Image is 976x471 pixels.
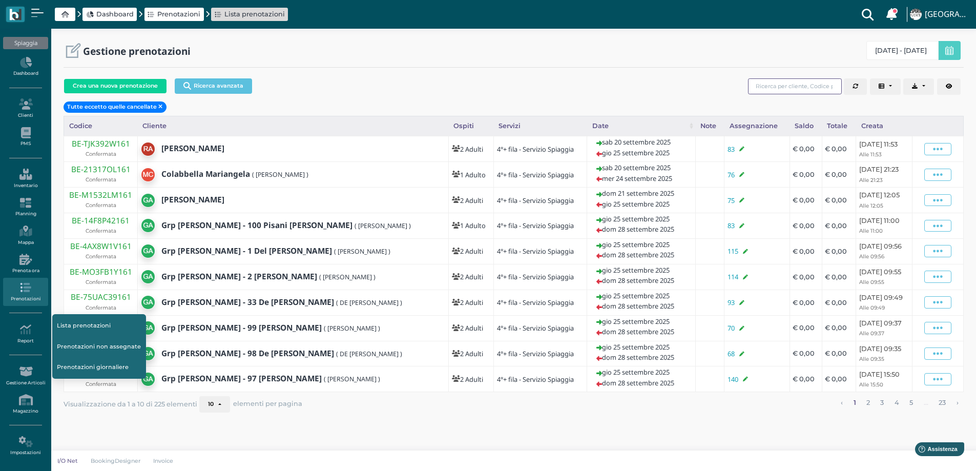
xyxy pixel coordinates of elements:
a: 93 [728,299,735,306]
span: € 0,00 [825,221,847,231]
a: 75 [728,197,735,204]
h5: gio 25 settembre 2025 [602,200,670,208]
h4: BE-14F8P42161 [72,217,130,226]
img: Grp Aldo Settembre - 99 Vilardi Vincenzo [141,321,155,335]
a: 83 [728,146,735,153]
img: Grp Aldo Settembre - 100 Pisani Magarelli Caterina [141,218,155,233]
h4: BE-M1532LM161 [69,191,132,200]
h5: 2 Adulti [460,350,483,357]
h5: 2 Adulti [460,324,483,332]
h4: BE-4AX8W1V161 [70,242,132,251]
h5: 4°+ fila - Servizio Spiaggia [497,299,584,306]
a: Dashboard [86,9,134,19]
h5: dom 28 settembre 2025 [602,354,674,361]
span: € 0,00 [793,170,815,179]
h5: dom 28 settembre 2025 [602,277,674,284]
h5: gio 25 settembre 2025 [602,318,670,325]
small: Alle 15:50 [859,381,883,388]
button: Aggiorna [844,78,867,95]
h5: dom 28 settembre 2025 [602,328,674,335]
div: Codice [64,116,138,136]
td: [DATE] 15:50 [856,366,912,392]
small: Alle 09:37 [859,330,884,337]
h5: gio 25 settembre 2025 [602,343,670,351]
span: € 0,00 [793,349,815,358]
td: [DATE] 12:05 [856,188,912,213]
small: ( [PERSON_NAME] ) [319,273,376,281]
img: Giuseppe Amato [141,193,155,208]
small: Alle 09:56 [859,253,884,260]
span: Lista prenotazioni [224,9,285,19]
td: [DATE] 11:00 [856,213,912,238]
h5: dom 21 settembre 2025 [602,190,674,197]
div: Spiaggia [3,37,48,49]
h5: gio 25 settembre 2025 [602,241,670,248]
h5: 2 Adulti [460,299,483,306]
button: Export [903,78,934,95]
a: alla pagina 23 [936,396,949,409]
span: [DATE] - [DATE] [875,47,927,55]
a: Planning [3,193,48,221]
small: Confermata [86,304,116,312]
small: Confermata [86,176,116,183]
span: € 0,00 [793,144,815,154]
a: alla pagina 2 [863,396,874,409]
b: Grp [PERSON_NAME] - 98 De [PERSON_NAME] [161,348,334,359]
small: Confermata [86,253,116,260]
h5: 4°+ fila - Servizio Spiaggia [497,197,584,204]
small: Confermata [86,227,116,235]
small: ( DE [PERSON_NAME] ) [336,350,402,358]
img: Grp Aldo Settembre - 97 Modugno Francesco [141,372,155,386]
small: Alle 09:49 [859,304,885,311]
input: Ricerca per cliente, Codice prenotazione est. o software esterno [748,78,842,94]
span: € 0,00 [793,323,815,333]
span: Tutte eccetto quelle cancellate [67,104,157,111]
small: Alle 12:05 [859,202,883,209]
small: ( DE [PERSON_NAME] ) [336,298,402,307]
a: 83 [728,222,735,229]
a: 76 [728,171,735,178]
h5: 4°+ fila - Servizio Spiaggia [497,171,584,178]
h5: 2 Adulti [460,273,483,280]
a: 68 [728,350,735,357]
button: Ricerca avanzata [175,78,252,94]
button: Toggle custom view [937,78,961,95]
a: Impostazioni [3,432,48,460]
a: Prenotazioni [3,278,48,306]
h5: gio 25 settembre 2025 [602,215,670,222]
span: € 0,00 [825,170,847,179]
div: Assegnazione [724,116,790,136]
a: Mappa [3,221,48,250]
h5: mer 24 settembre 2025 [602,175,672,182]
small: Alle 21:23 [859,177,883,183]
small: ( [PERSON_NAME] ) [252,170,308,179]
a: Gestione Articoli [3,362,48,390]
h5: 2 Adulti [460,248,483,255]
span: € 0,00 [793,272,815,282]
a: Crea una nuova prenotazione [57,79,167,97]
span: 10 [208,401,214,408]
span: € 0,00 [825,247,847,256]
h5: 1 Adulto [460,222,486,229]
b: [PERSON_NAME] [161,143,224,154]
small: Alle 11:00 [859,228,883,234]
p: I/O Net [57,457,78,465]
small: Confermata [86,380,116,388]
a: Prenotazioni [148,9,200,19]
div: Saldo [790,116,822,136]
img: Grp Aldo Settembre - 33 De Gennaro Ignazio [141,295,155,310]
span: € 0,00 [793,298,815,308]
small: Confermata [86,150,116,158]
td: [DATE] 09:55 [856,264,912,290]
a: Invoice [147,457,180,465]
td: [DATE] 11:53 [856,136,912,162]
small: Alle 09:55 [859,279,884,285]
span: € 0,00 [825,272,847,282]
a: Lista prenotazioni [215,9,285,19]
h5: gio 25 settembre 2025 [602,368,670,376]
small: Confermata [86,201,116,209]
a: alla pagina 5 [906,396,917,409]
b: Grp [PERSON_NAME] - 33 De [PERSON_NAME] [161,297,334,308]
small: ( [PERSON_NAME] ) [324,324,380,333]
span: € 0,00 [825,195,847,205]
